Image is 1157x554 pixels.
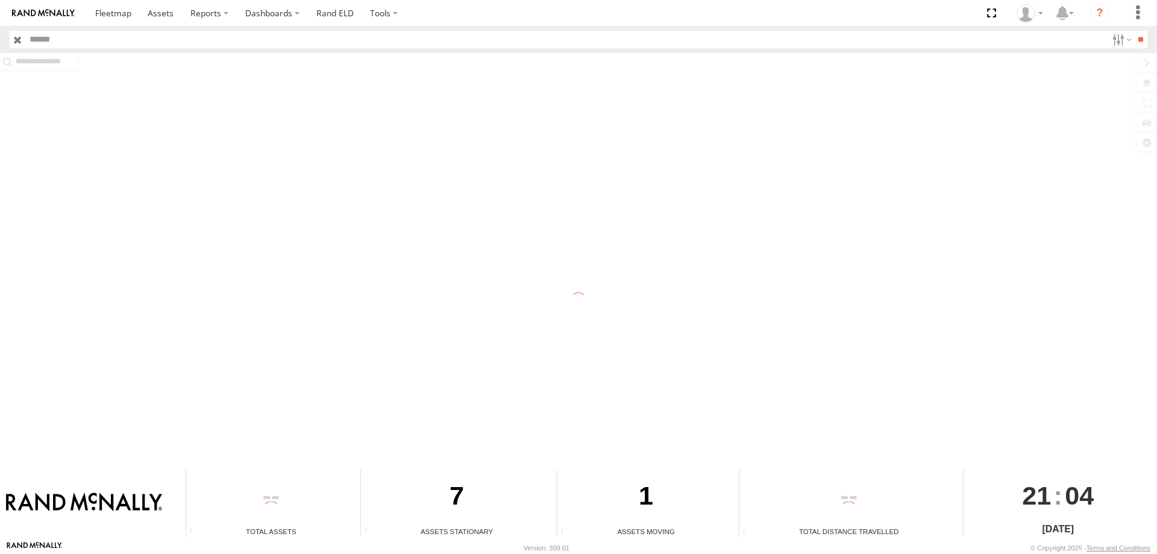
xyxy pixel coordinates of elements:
[524,544,569,552] div: Version: 309.01
[1108,31,1133,48] label: Search Filter Options
[12,9,75,17] img: rand-logo.svg
[186,527,204,537] div: Total number of Enabled Assets
[1086,544,1150,552] a: Terms and Conditions
[964,470,1153,521] div: :
[739,526,959,537] div: Total Distance Travelled
[6,493,162,513] img: Rand McNally
[361,470,553,526] div: 7
[557,470,734,526] div: 1
[361,526,553,537] div: Assets Stationary
[186,526,356,537] div: Total Assets
[7,542,62,554] a: Visit our Website
[1065,470,1094,521] span: 04
[1012,4,1047,22] div: Chase Tanke
[1022,470,1051,521] span: 21
[739,527,757,537] div: Total distance travelled by all assets within specified date range and applied filters
[557,527,575,537] div: Total number of assets current in transit.
[964,522,1153,537] div: [DATE]
[557,526,734,537] div: Assets Moving
[1090,4,1109,23] i: ?
[361,527,379,537] div: Total number of assets current stationary.
[1030,544,1150,552] div: © Copyright 2025 -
